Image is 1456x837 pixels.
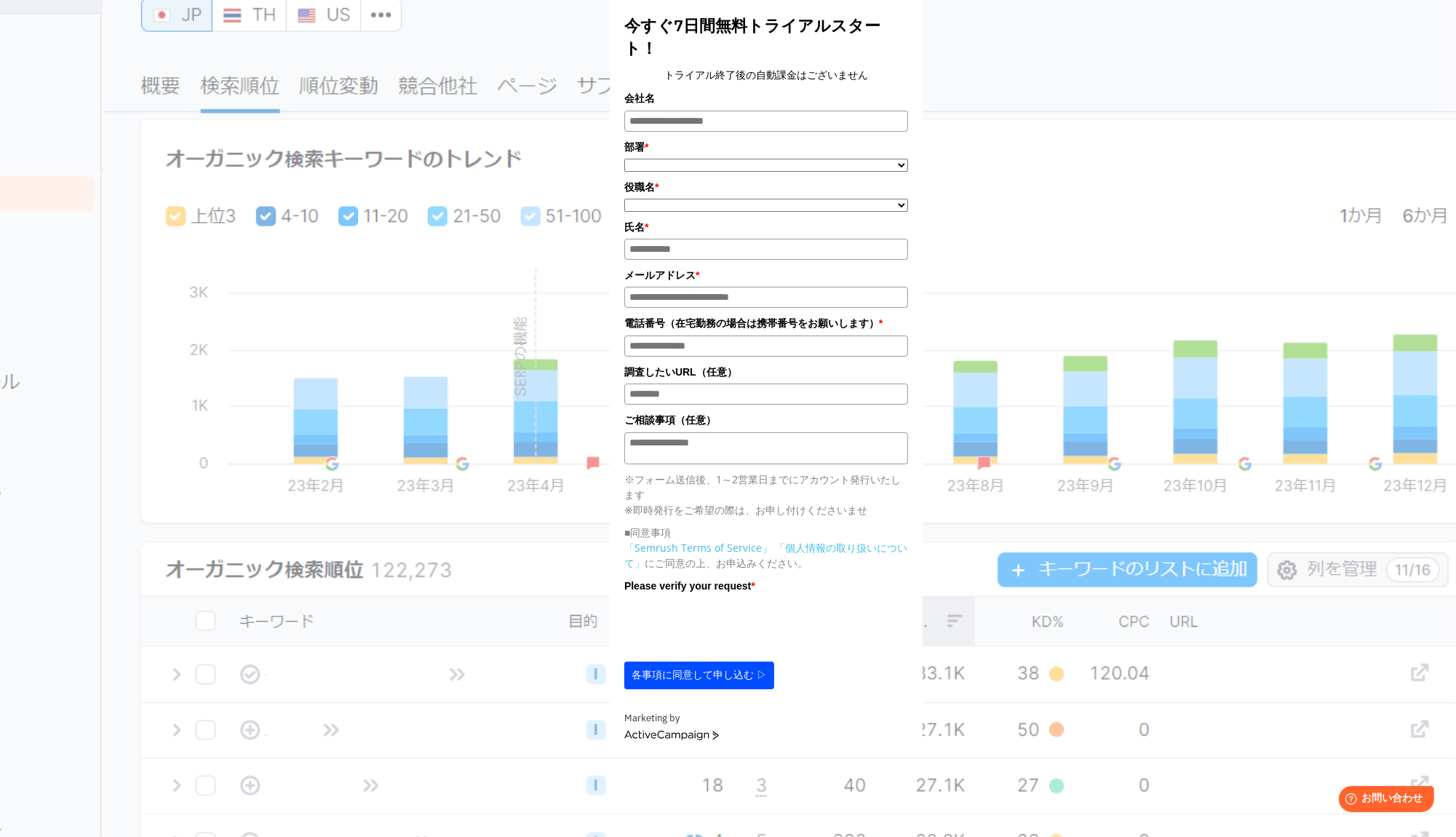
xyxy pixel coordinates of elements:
[624,662,774,689] button: 各事項に同意して申し込む ▷
[624,90,908,106] label: 会社名
[624,315,908,331] label: 電話番号（在宅勤務の場合は携帯番号をお願いします）
[624,267,908,283] label: メールアドレス
[624,139,908,155] label: 部署
[624,179,908,195] label: 役職名
[624,541,907,570] a: 「個人情報の取り扱いについて」
[624,67,908,83] center: トライアル終了後の自動課金はございません
[624,578,908,594] label: Please verify your request
[624,15,908,60] title: 今すぐ7日間無料トライアルスタート！
[624,541,772,555] a: 「Semrush Terms of Service」
[624,412,908,428] label: ご相談事項（任意）
[624,598,846,654] iframe: reCAPTCHA
[624,472,908,517] p: ※フォーム送信後、1～2営業日までにアカウント発行いたします ※即時発行をご希望の際は、お申し付けくださいませ
[624,364,908,380] label: 調査したいURL（任意）
[624,711,908,726] div: Marketing by
[1326,780,1440,821] iframe: Help widget launcher
[624,525,908,540] p: ■同意事項
[624,540,908,571] p: にご同意の上、お申込みください。
[624,219,908,235] label: 氏名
